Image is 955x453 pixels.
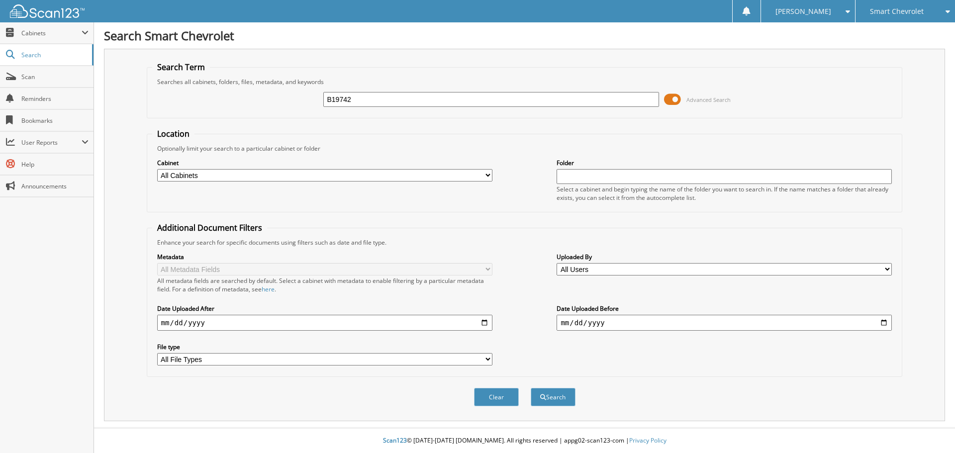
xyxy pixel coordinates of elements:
div: Enhance your search for specific documents using filters such as date and file type. [152,238,897,247]
div: All metadata fields are searched by default. Select a cabinet with metadata to enable filtering b... [157,276,492,293]
span: Search [21,51,87,59]
div: Optionally limit your search to a particular cabinet or folder [152,144,897,153]
span: Help [21,160,89,169]
div: Searches all cabinets, folders, files, metadata, and keywords [152,78,897,86]
span: Reminders [21,94,89,103]
span: Announcements [21,182,89,190]
div: © [DATE]-[DATE] [DOMAIN_NAME]. All rights reserved | appg02-scan123-com | [94,429,955,453]
legend: Additional Document Filters [152,222,267,233]
button: Search [531,388,575,406]
span: Scan123 [383,436,407,445]
span: Advanced Search [686,96,731,103]
span: Smart Chevrolet [870,8,924,14]
input: start [157,315,492,331]
button: Clear [474,388,519,406]
iframe: Chat Widget [905,405,955,453]
label: Date Uploaded Before [557,304,892,313]
input: end [557,315,892,331]
label: Folder [557,159,892,167]
label: Cabinet [157,159,492,167]
span: Cabinets [21,29,82,37]
span: Scan [21,73,89,81]
div: Select a cabinet and begin typing the name of the folder you want to search in. If the name match... [557,185,892,202]
span: Bookmarks [21,116,89,125]
span: User Reports [21,138,82,147]
label: File type [157,343,492,351]
label: Metadata [157,253,492,261]
legend: Search Term [152,62,210,73]
a: Privacy Policy [629,436,667,445]
a: here [262,285,275,293]
label: Date Uploaded After [157,304,492,313]
label: Uploaded By [557,253,892,261]
img: scan123-logo-white.svg [10,4,85,18]
legend: Location [152,128,194,139]
span: [PERSON_NAME] [775,8,831,14]
h1: Search Smart Chevrolet [104,27,945,44]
